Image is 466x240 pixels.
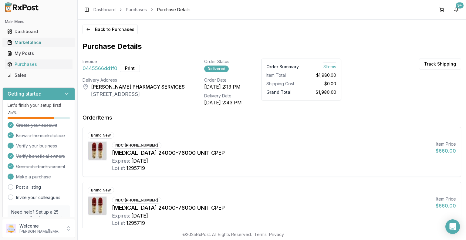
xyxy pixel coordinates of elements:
div: Lot #: [112,219,125,227]
p: Welcome [19,223,62,229]
p: [PERSON_NAME][EMAIL_ADDRESS][DOMAIN_NAME] [19,229,62,234]
div: [PERSON_NAME] PHARMACY SERVICES [91,83,185,90]
span: $1,980.00 [316,88,336,95]
a: Dashboard [93,7,116,13]
div: Shipping Cost [266,81,299,87]
img: User avatar [6,224,16,233]
div: Delivery Address [83,77,185,83]
div: [DATE] [131,157,148,164]
div: Item Total [266,72,299,78]
div: Delivery Date [204,93,242,99]
div: [DATE] 2:13 PM [204,83,242,90]
div: $660.00 [436,202,456,209]
span: Connect a bank account [16,164,65,170]
a: Privacy [269,232,284,237]
a: Terms [254,232,267,237]
span: Purchase Details [157,7,191,13]
div: 1295719 [126,164,145,172]
div: 9+ [456,2,464,8]
button: 9+ [451,5,461,15]
div: Order Summary [266,64,299,70]
h3: Getting started [8,90,42,97]
div: Expires: [112,157,130,164]
a: Dashboard [5,26,73,37]
div: Purchases [7,61,70,67]
div: NDC: [PHONE_NUMBER] [112,142,161,149]
span: 3 Item s [323,63,336,69]
button: Purchases [2,59,75,69]
div: Order Status [204,59,242,65]
div: Expires: [112,212,130,219]
div: [MEDICAL_DATA] 24000-76000 UNIT CPEP [112,149,431,157]
a: Invite your colleagues [16,194,60,201]
button: Marketplace [2,38,75,47]
span: 75 % [8,110,17,116]
button: Dashboard [2,27,75,36]
div: [DATE] [131,212,148,219]
img: Creon 24000-76000 UNIT CPEP [88,197,106,215]
div: Invoice [83,59,185,65]
div: Delivered [204,66,229,72]
a: Post a listing [16,184,41,190]
button: Print [120,65,140,72]
a: Purchases [5,59,73,70]
span: Grand Total [266,88,292,95]
nav: breadcrumb [93,7,191,13]
div: [DATE] 2:43 PM [204,99,242,106]
div: Marketplace [7,39,70,46]
span: Browse the marketplace [16,133,65,139]
div: [MEDICAL_DATA] 24000-76000 UNIT CPEP [112,204,431,212]
span: Verify your business [16,143,57,149]
div: Open Intercom Messenger [445,219,460,234]
div: $660.00 [436,147,456,154]
div: 1295719 [126,219,145,227]
p: Need help? Set up a 25 minute call with our team to set up. [11,209,66,227]
a: Purchases [126,7,147,13]
a: Marketplace [5,37,73,48]
span: Create your account [16,122,57,128]
button: Track Shipping [419,59,461,69]
span: 0445566dd1f0 [83,65,117,72]
div: Brand New [88,187,114,194]
button: Sales [2,70,75,80]
h1: Purchase Details [83,42,142,51]
div: Brand New [88,132,114,139]
h2: Main Menu [5,19,73,24]
div: [STREET_ADDRESS] [91,90,185,98]
button: Back to Purchases [83,25,138,34]
div: Item Price [436,196,456,202]
span: $1,980.00 [316,72,336,78]
p: Let's finish your setup first! [8,102,70,108]
a: Sales [5,70,73,81]
div: Dashboard [7,29,70,35]
div: Item Price [436,141,456,147]
div: Lot #: [112,164,125,172]
div: Sales [7,72,70,78]
span: Verify beneficial owners [16,153,65,159]
span: Make a purchase [16,174,51,180]
div: Order Items [83,113,112,122]
img: Creon 24000-76000 UNIT CPEP [88,142,106,160]
div: NDC: [PHONE_NUMBER] [112,197,161,204]
div: $0.00 [304,81,336,87]
div: Order Date [204,77,242,83]
div: My Posts [7,50,70,56]
button: My Posts [2,49,75,58]
img: RxPost Logo [2,2,41,12]
a: My Posts [5,48,73,59]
